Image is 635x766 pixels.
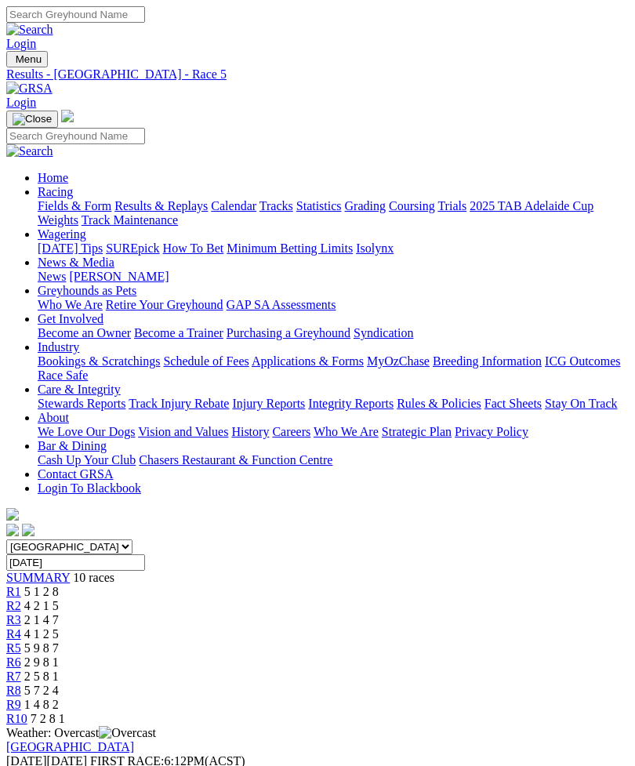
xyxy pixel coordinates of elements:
a: Fact Sheets [484,397,542,410]
a: Injury Reports [232,397,305,410]
a: R1 [6,585,21,598]
a: ICG Outcomes [545,354,620,368]
div: Wagering [38,241,629,256]
a: Greyhounds as Pets [38,284,136,297]
img: Overcast [99,726,156,740]
a: Coursing [389,199,435,212]
span: Menu [16,53,42,65]
span: 5 9 8 7 [24,641,59,655]
img: Close [13,113,52,125]
a: Applications & Forms [252,354,364,368]
a: Careers [272,425,310,438]
a: Results - [GEOGRAPHIC_DATA] - Race 5 [6,67,629,82]
span: Weather: Overcast [6,726,156,739]
a: Login [6,96,36,109]
a: R3 [6,613,21,626]
a: Who We Are [314,425,379,438]
span: 5 1 2 8 [24,585,59,598]
a: About [38,411,69,424]
a: Vision and Values [138,425,228,438]
img: facebook.svg [6,524,19,536]
a: Get Involved [38,312,103,325]
a: News [38,270,66,283]
a: Fields & Form [38,199,111,212]
img: twitter.svg [22,524,34,536]
img: logo-grsa-white.png [6,508,19,521]
a: SUREpick [106,241,159,255]
a: Retire Your Greyhound [106,298,223,311]
a: Strategic Plan [382,425,452,438]
a: Minimum Betting Limits [227,241,353,255]
img: Search [6,144,53,158]
a: R9 [6,698,21,711]
div: Bar & Dining [38,453,629,467]
span: 2 1 4 7 [24,613,59,626]
a: [GEOGRAPHIC_DATA] [6,740,134,753]
a: MyOzChase [367,354,430,368]
div: Racing [38,199,629,227]
a: Grading [345,199,386,212]
img: logo-grsa-white.png [61,110,74,122]
a: GAP SA Assessments [227,298,336,311]
button: Toggle navigation [6,111,58,128]
span: 2 5 8 1 [24,670,59,683]
a: Become an Owner [38,326,131,339]
span: 2 9 8 1 [24,655,59,669]
a: Purchasing a Greyhound [227,326,350,339]
span: R2 [6,599,21,612]
a: Industry [38,340,79,354]
span: 1 4 8 2 [24,698,59,711]
a: Results & Replays [114,199,208,212]
a: History [231,425,269,438]
span: R4 [6,627,21,641]
span: 5 7 2 4 [24,684,59,697]
a: Privacy Policy [455,425,528,438]
div: Get Involved [38,326,629,340]
a: Weights [38,213,78,227]
a: Bar & Dining [38,439,107,452]
a: Calendar [211,199,256,212]
a: Chasers Restaurant & Function Centre [139,453,332,466]
a: Contact GRSA [38,467,113,481]
a: Wagering [38,227,86,241]
div: Care & Integrity [38,397,629,411]
a: R10 [6,712,27,725]
a: Breeding Information [433,354,542,368]
input: Search [6,6,145,23]
div: Industry [38,354,629,383]
a: Track Maintenance [82,213,178,227]
span: R6 [6,655,21,669]
a: Rules & Policies [397,397,481,410]
a: Tracks [259,199,293,212]
a: Integrity Reports [308,397,394,410]
a: Racing [38,185,73,198]
img: GRSA [6,82,53,96]
a: Login [6,37,36,50]
a: Race Safe [38,368,88,382]
span: 10 races [73,571,114,584]
a: R5 [6,641,21,655]
a: R7 [6,670,21,683]
a: Syndication [354,326,413,339]
a: Stewards Reports [38,397,125,410]
a: Become a Trainer [134,326,223,339]
a: How To Bet [163,241,224,255]
a: Care & Integrity [38,383,121,396]
input: Search [6,128,145,144]
a: 2025 TAB Adelaide Cup [470,199,593,212]
a: [DATE] Tips [38,241,103,255]
a: Stay On Track [545,397,617,410]
a: R8 [6,684,21,697]
a: Track Injury Rebate [129,397,229,410]
img: Search [6,23,53,37]
a: We Love Our Dogs [38,425,135,438]
a: Who We Are [38,298,103,311]
span: 4 1 2 5 [24,627,59,641]
a: [PERSON_NAME] [69,270,169,283]
span: 7 2 8 1 [31,712,65,725]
